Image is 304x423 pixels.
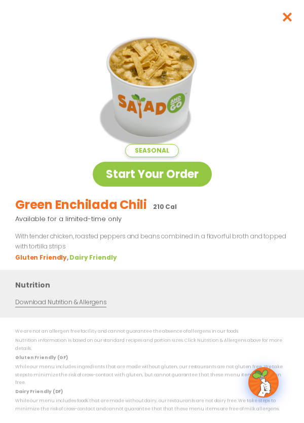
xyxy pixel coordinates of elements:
[81,15,223,157] img: Featured product photo for Green Enchilada Chili
[15,231,289,252] p: With tender chicken, roasted peppers and beans combined in a flavorful broth and topped with tort...
[93,162,212,187] a: Start Your Order
[15,214,289,224] p: Available for a limited-time only
[69,253,118,262] li: Dairy Friendly
[15,280,289,291] h3: Nutrition
[249,368,278,397] img: wpChatIcon
[15,337,289,352] p: Nutrition information is based on our standard recipes and portion sizes. Click Nutrition & Aller...
[15,389,63,395] strong: Dairy Friendly (DF)
[15,355,68,361] strong: Gluten Friendly (GF)
[15,196,147,214] h2: Green Enchilada Chili
[15,253,69,262] li: Gluten Friendly
[15,363,289,386] p: While our menu includes ingredients that are made without gluten, our restaurants are not gluten ...
[15,397,289,413] p: While our menu includes foods that are made without dairy, our restaurants are not dairy free. We...
[153,202,177,211] p: 210 Cal
[15,328,289,335] p: We are not an allergen free facility and cannot guarantee the absence of allergens in our foods.
[125,144,178,157] span: Seasonal
[15,298,106,307] a: Download Nutrition & Allergens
